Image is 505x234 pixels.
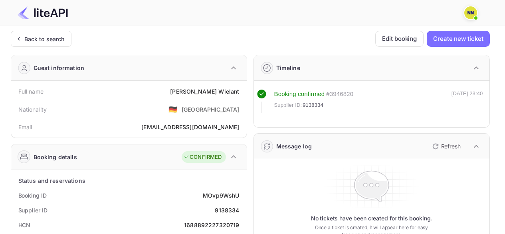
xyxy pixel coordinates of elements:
[18,6,68,19] img: LiteAPI Logo
[18,191,47,200] div: Booking ID
[18,176,85,185] div: Status and reservations
[141,123,239,131] div: [EMAIL_ADDRESS][DOMAIN_NAME]
[326,90,353,99] div: # 3946820
[276,142,312,150] div: Message log
[18,123,32,131] div: Email
[427,31,489,47] button: Create new ticket
[184,221,239,229] div: 1688892227320719
[441,142,461,150] p: Refresh
[311,214,432,222] p: No tickets have been created for this booking.
[18,105,47,114] div: Nationality
[203,191,239,200] div: MOvp9WshU
[303,101,323,109] span: 9138334
[18,206,48,214] div: Supplier ID
[274,90,325,99] div: Booking confirmed
[170,87,239,96] div: [PERSON_NAME] Wielant
[34,153,77,161] div: Booking details
[464,6,477,19] img: N/A N/A
[168,102,178,116] span: United States
[24,35,65,43] div: Back to search
[215,206,239,214] div: 9138334
[18,221,31,229] div: HCN
[184,153,222,161] div: CONFIRMED
[428,140,464,153] button: Refresh
[375,31,424,47] button: Edit booking
[276,64,300,72] div: Timeline
[18,87,44,96] div: Full name
[274,101,302,109] span: Supplier ID:
[452,90,483,113] div: [DATE] 23:40
[182,105,240,114] div: [GEOGRAPHIC_DATA]
[34,64,85,72] div: Guest information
